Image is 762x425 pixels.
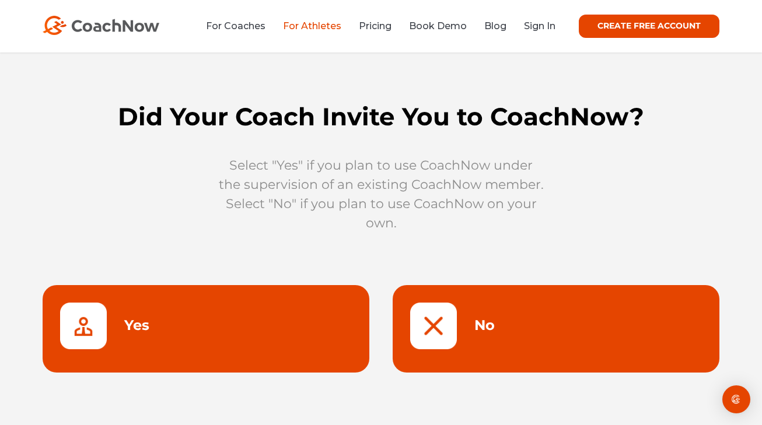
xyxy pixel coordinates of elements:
[579,15,719,38] a: CREATE FREE ACCOUNT
[31,102,731,132] h1: Did Your Coach Invite You to CoachNow?
[722,385,750,413] div: Open Intercom Messenger
[206,20,265,31] a: For Coaches
[218,156,544,233] p: Select "Yes" if you plan to use CoachNow under the supervision of an existing CoachNow member. Se...
[409,20,467,31] a: Book Demo
[43,16,159,35] img: CoachNow Logo
[283,20,341,31] a: For Athletes
[524,20,555,31] a: Sign In
[484,20,506,31] a: Blog
[359,20,392,31] a: Pricing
